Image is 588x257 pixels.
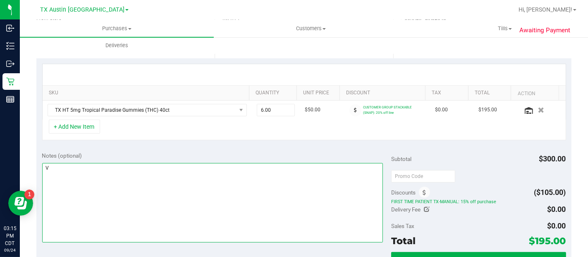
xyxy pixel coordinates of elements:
inline-svg: Inventory [6,42,14,50]
a: Quantity [256,90,294,96]
span: Purchases [20,25,214,32]
span: CUSTOMER GROUP STACKABLE (SNAP): 20% off line [363,105,412,115]
inline-svg: Reports [6,95,14,103]
span: Delivery Fee [391,206,421,213]
a: Discount [346,90,422,96]
span: $0.00 [435,106,448,114]
span: Hi, [PERSON_NAME]! [519,6,572,13]
span: $0.00 [547,221,566,230]
a: Customers [214,20,408,37]
span: $195.00 [529,235,566,247]
a: Purchases [20,20,214,37]
p: 03:15 PM CDT [4,225,16,247]
a: SKU [49,90,246,96]
input: 6.00 [257,104,295,116]
iframe: Resource center unread badge [24,190,34,199]
iframe: Resource center [8,191,33,216]
a: Tax [432,90,465,96]
span: Discounts [391,185,416,200]
span: Subtotal [391,156,411,162]
button: + Add New Item [49,120,100,134]
span: $0.00 [547,205,566,214]
span: FIRST TIME PATIENT TX-MANUAL: 15% off purchase [391,199,566,204]
a: Deliveries [20,37,214,54]
span: Sales Tax [391,223,414,229]
th: Action [511,86,558,101]
p: 09/24 [4,247,16,253]
a: Unit Price [303,90,336,96]
inline-svg: Outbound [6,60,14,68]
span: Notes (optional) [42,152,82,159]
inline-svg: Inbound [6,24,14,32]
span: Total [391,235,416,247]
span: Awaiting Payment [519,26,570,35]
input: Promo Code [391,170,455,183]
span: TX HT 5mg Tropical Paradise Gummies (THC) 40ct [48,104,236,116]
i: Edit Delivery Fee [424,207,430,212]
span: Deliveries [94,42,139,49]
span: $300.00 [539,154,566,163]
span: TX Austin [GEOGRAPHIC_DATA] [40,6,124,13]
a: Total [475,90,508,96]
span: $195.00 [479,106,497,114]
span: Customers [214,25,407,32]
span: $50.00 [305,106,320,114]
span: ($105.00) [534,188,566,197]
inline-svg: Retail [6,77,14,86]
